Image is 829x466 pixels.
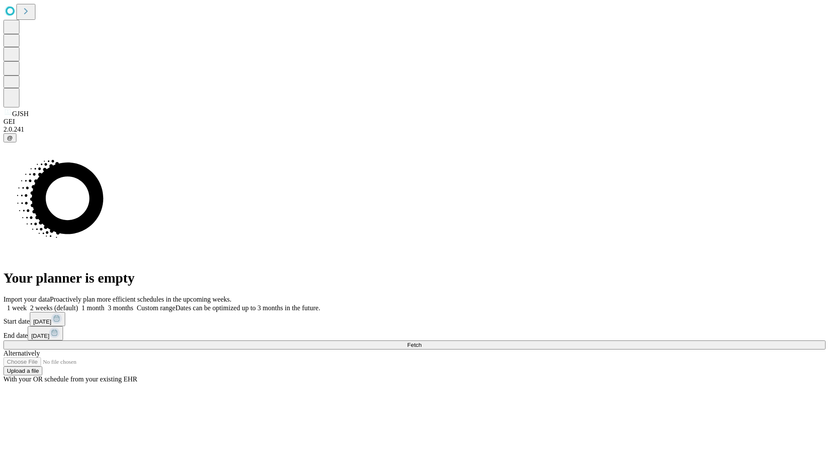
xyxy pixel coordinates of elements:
h1: Your planner is empty [3,270,826,286]
span: Dates can be optimized up to 3 months in the future. [175,304,320,312]
span: Proactively plan more efficient schedules in the upcoming weeks. [50,296,231,303]
span: [DATE] [31,333,49,339]
span: @ [7,135,13,141]
span: 3 months [108,304,133,312]
div: GEI [3,118,826,126]
button: [DATE] [30,312,65,326]
button: Upload a file [3,366,42,375]
span: 1 month [82,304,104,312]
span: Fetch [407,342,421,348]
div: 2.0.241 [3,126,826,133]
span: Custom range [137,304,175,312]
div: End date [3,326,826,340]
button: Fetch [3,340,826,349]
span: Alternatively [3,349,40,357]
div: Start date [3,312,826,326]
span: GJSH [12,110,28,117]
span: Import your data [3,296,50,303]
span: With your OR schedule from your existing EHR [3,375,137,383]
span: [DATE] [33,318,51,325]
span: 1 week [7,304,27,312]
span: 2 weeks (default) [30,304,78,312]
button: [DATE] [28,326,63,340]
button: @ [3,133,16,142]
